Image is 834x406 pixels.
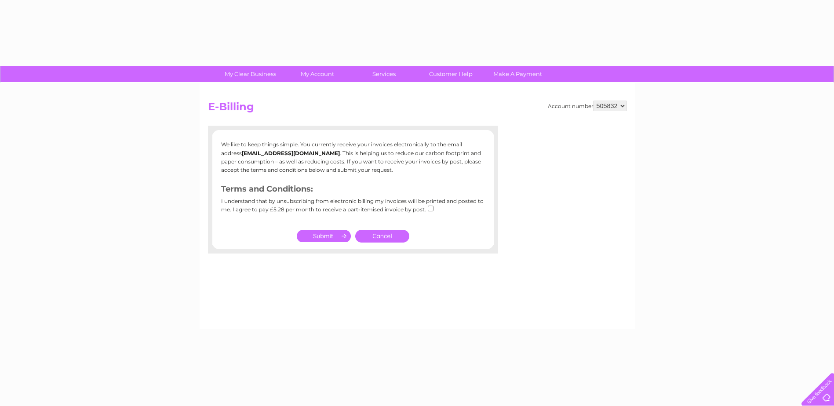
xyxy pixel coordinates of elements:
[221,140,485,174] p: We like to keep things simple. You currently receive your invoices electronically to the email ad...
[348,66,420,82] a: Services
[208,101,626,117] h2: E-Billing
[297,230,351,242] input: Submit
[242,150,340,156] b: [EMAIL_ADDRESS][DOMAIN_NAME]
[415,66,487,82] a: Customer Help
[221,198,485,219] div: I understand that by unsubscribing from electronic billing my invoices will be printed and posted...
[481,66,554,82] a: Make A Payment
[548,101,626,111] div: Account number
[214,66,287,82] a: My Clear Business
[221,183,485,198] h3: Terms and Conditions:
[355,230,409,243] a: Cancel
[281,66,353,82] a: My Account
